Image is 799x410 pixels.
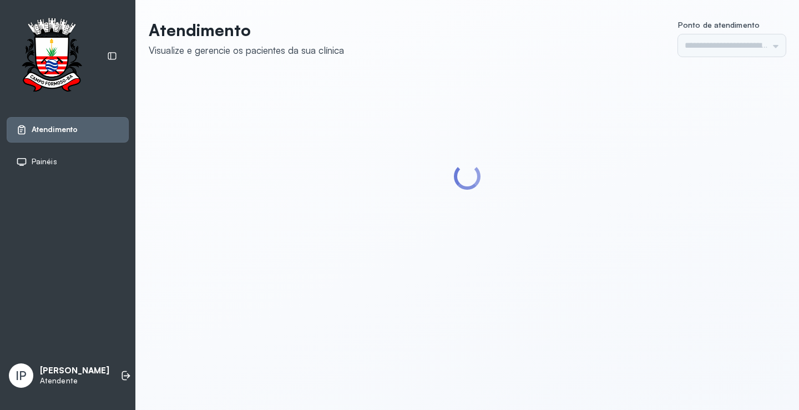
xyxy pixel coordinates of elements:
[32,157,57,166] span: Painéis
[32,125,78,134] span: Atendimento
[678,20,760,29] span: Ponto de atendimento
[149,44,344,56] div: Visualize e gerencie os pacientes da sua clínica
[149,20,344,40] p: Atendimento
[40,366,109,376] p: [PERSON_NAME]
[12,18,92,95] img: Logotipo do estabelecimento
[40,376,109,386] p: Atendente
[16,124,119,135] a: Atendimento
